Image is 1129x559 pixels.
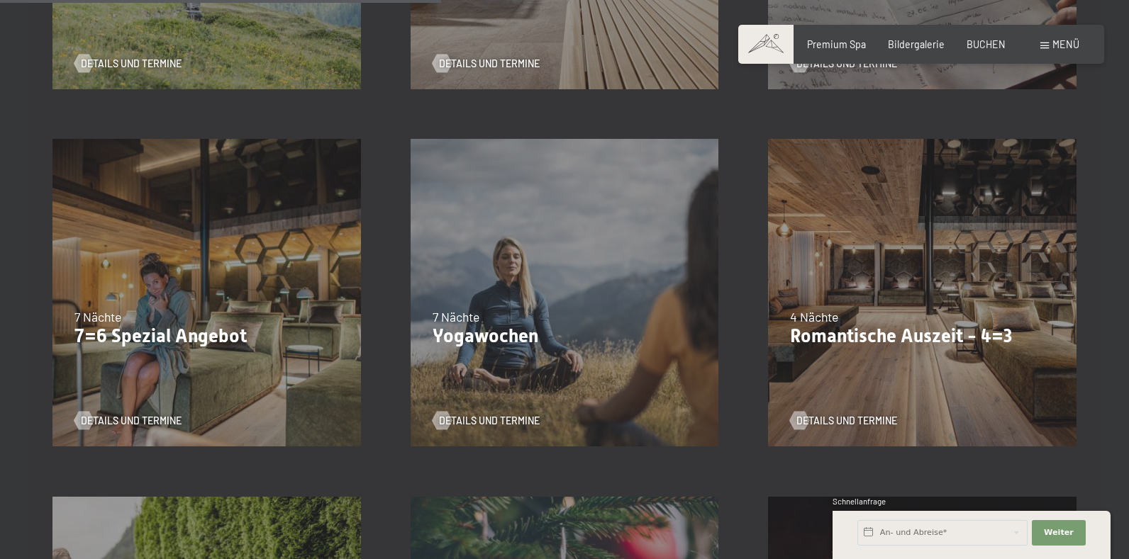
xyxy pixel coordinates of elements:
[433,325,697,348] p: Yogawochen
[433,414,540,428] a: Details und Termine
[1044,527,1074,538] span: Weiter
[433,309,479,324] span: 7 Nächte
[439,57,540,71] span: Details und Termine
[1052,38,1079,50] span: Menü
[790,414,897,428] a: Details und Termine
[433,57,540,71] a: Details und Termine
[81,414,182,428] span: Details und Termine
[74,414,182,428] a: Details und Termine
[833,497,886,506] span: Schnellanfrage
[888,38,945,50] a: Bildergalerie
[74,57,182,71] a: Details und Termine
[439,414,540,428] span: Details und Termine
[74,309,121,324] span: 7 Nächte
[796,414,897,428] span: Details und Termine
[790,309,838,324] span: 4 Nächte
[74,325,339,348] p: 7=6 Spezial Angebot
[790,57,897,71] a: Details und Termine
[790,325,1055,348] p: Romantische Auszeit - 4=3
[967,38,1006,50] a: BUCHEN
[1032,520,1086,546] button: Weiter
[807,38,866,50] a: Premium Spa
[81,57,182,71] span: Details und Termine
